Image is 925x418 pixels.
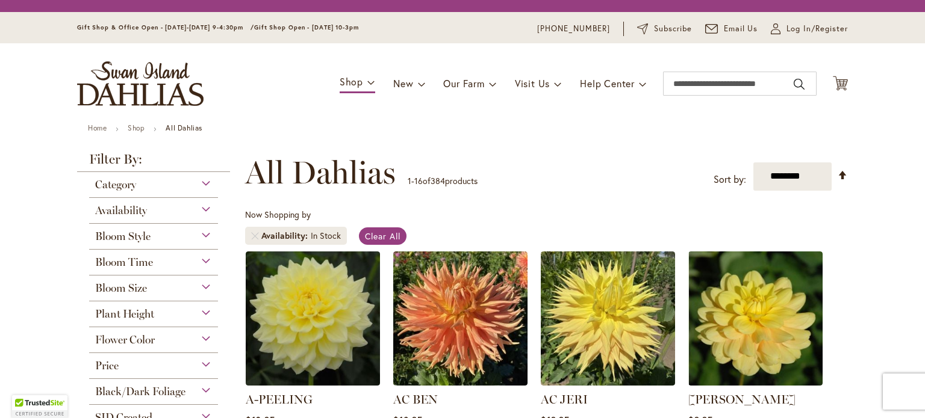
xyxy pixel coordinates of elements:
[705,23,758,35] a: Email Us
[414,175,423,186] span: 16
[95,204,147,217] span: Availability
[9,375,43,409] iframe: Launch Accessibility Center
[261,230,311,242] span: Availability
[724,23,758,35] span: Email Us
[245,209,311,220] span: Now Shopping by
[688,392,796,407] a: [PERSON_NAME]
[95,385,185,398] span: Black/Dark Foliage
[251,232,258,239] a: Remove Availability In Stock
[541,377,675,388] a: AC Jeri
[77,153,230,172] strong: Filter By:
[95,230,151,243] span: Bloom Style
[128,123,145,132] a: Shop
[515,77,550,90] span: Visit Us
[431,175,445,186] span: 384
[654,23,692,35] span: Subscribe
[95,178,136,191] span: Category
[580,77,635,90] span: Help Center
[537,23,610,35] a: [PHONE_NUMBER]
[393,377,528,388] a: AC BEN
[88,123,107,132] a: Home
[359,227,406,245] a: Clear All
[246,392,313,407] a: A-PEELING
[541,392,588,407] a: AC JERI
[393,251,528,386] img: AC BEN
[95,256,153,269] span: Bloom Time
[77,61,204,106] a: store logo
[393,392,438,407] a: AC BEN
[365,230,400,242] span: Clear All
[95,359,119,372] span: Price
[311,230,341,242] div: In Stock
[794,75,805,94] button: Search
[166,123,202,132] strong: All Dahlias
[393,77,413,90] span: New
[637,23,692,35] a: Subscribe
[541,251,675,386] img: AC Jeri
[95,333,155,346] span: Flower Color
[245,155,396,191] span: All Dahlias
[77,23,254,31] span: Gift Shop & Office Open - [DATE]-[DATE] 9-4:30pm /
[408,175,411,186] span: 1
[771,23,848,35] a: Log In/Register
[340,75,363,88] span: Shop
[254,23,359,31] span: Gift Shop Open - [DATE] 10-3pm
[688,377,823,388] a: AHOY MATEY
[246,377,380,388] a: A-Peeling
[95,307,154,321] span: Plant Height
[688,251,823,386] img: AHOY MATEY
[786,23,848,35] span: Log In/Register
[408,171,478,191] p: - of products
[714,168,746,191] label: Sort by:
[246,251,380,386] img: A-Peeling
[443,77,484,90] span: Our Farm
[95,281,147,295] span: Bloom Size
